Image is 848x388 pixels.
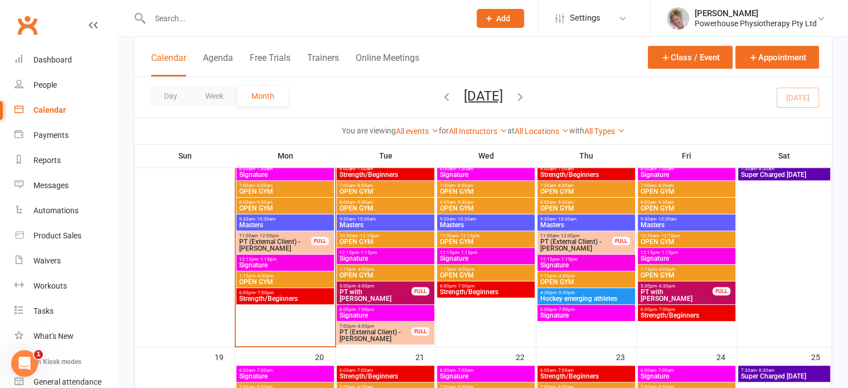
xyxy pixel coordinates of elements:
a: Tasks [14,299,118,324]
div: Payments [33,131,69,140]
div: Automations [33,206,79,215]
span: 1 [34,350,43,359]
a: Calendar [14,98,118,123]
div: Reports [33,156,61,165]
div: What's New [33,332,74,341]
iframe: Intercom live chat [11,350,38,377]
a: People [14,73,118,98]
a: What's New [14,324,118,349]
div: Tasks [33,306,54,315]
div: Calendar [33,106,66,114]
a: Clubworx [13,11,41,39]
div: Messages [33,181,69,190]
a: Product Sales [14,223,118,248]
a: Dashboard [14,47,118,73]
a: Messages [14,173,118,198]
a: Reports [14,148,118,173]
div: Product Sales [33,231,81,240]
div: Waivers [33,256,61,265]
div: People [33,80,57,89]
div: Workouts [33,281,67,290]
a: Waivers [14,248,118,274]
div: Dashboard [33,55,72,64]
a: Automations [14,198,118,223]
div: General attendance [33,377,101,386]
a: Workouts [14,274,118,299]
a: Payments [14,123,118,148]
